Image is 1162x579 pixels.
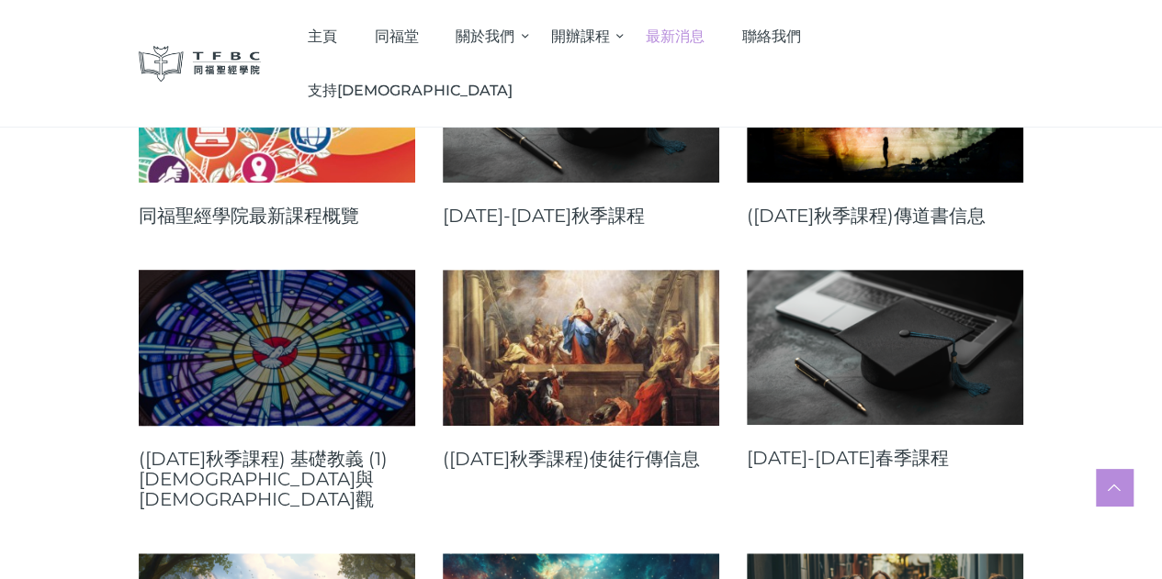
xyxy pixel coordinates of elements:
a: ([DATE]秋季課程) 基礎教義 (1) [DEMOGRAPHIC_DATA]與[DEMOGRAPHIC_DATA]觀 [139,449,415,509]
a: Scroll to top [1096,469,1133,506]
a: 同福堂 [355,9,437,63]
a: 支持[DEMOGRAPHIC_DATA] [288,63,531,117]
a: 聯絡我們 [723,9,819,63]
span: 同福堂 [374,28,418,45]
a: 主頁 [288,9,355,63]
span: 主頁 [308,28,337,45]
a: 關於我們 [437,9,533,63]
span: 關於我們 [456,28,514,45]
img: 同福聖經學院 TFBC [139,46,262,82]
span: 支持[DEMOGRAPHIC_DATA] [308,82,513,99]
a: 最新消息 [627,9,724,63]
a: [DATE]-[DATE]秋季課程 [443,206,719,226]
a: [DATE]-[DATE]春季課程 [747,448,1023,468]
a: ([DATE]秋季課程)使徒行傳信息 [443,449,719,469]
span: 開辦課程 [551,28,610,45]
a: 同福聖經學院最新課程概覽 [139,206,415,226]
span: 最新消息 [646,28,705,45]
a: 開辦課程 [532,9,627,63]
a: ([DATE]秋季課程)傳道書信息 [747,206,1023,226]
span: 聯絡我們 [742,28,801,45]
